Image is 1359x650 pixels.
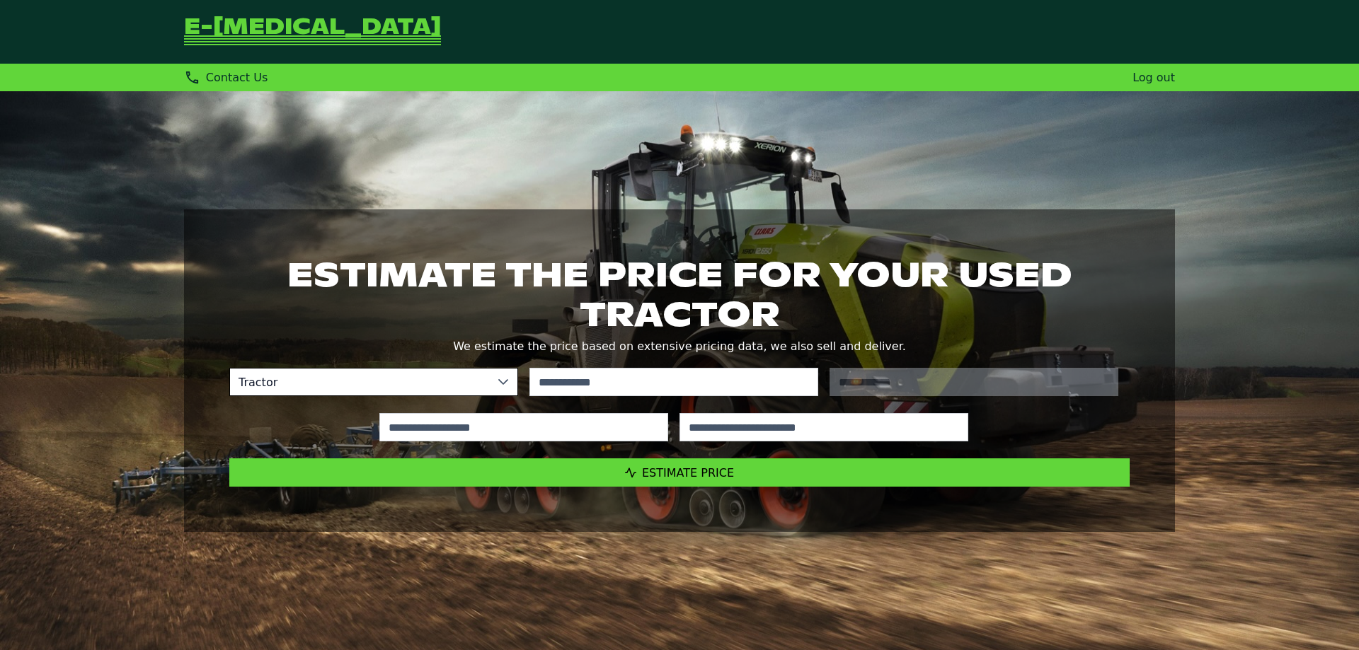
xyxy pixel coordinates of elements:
a: Log out [1132,71,1175,84]
div: Contact Us [184,69,268,86]
a: Go Back to Homepage [184,17,441,47]
button: Estimate Price [229,458,1130,487]
p: We estimate the price based on extensive pricing data, we also sell and deliver. [229,337,1130,356]
h1: Estimate the price for your used tractor [229,255,1130,334]
span: Contact Us [206,71,268,84]
span: Estimate Price [642,466,734,480]
span: Tractor [230,368,489,395]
